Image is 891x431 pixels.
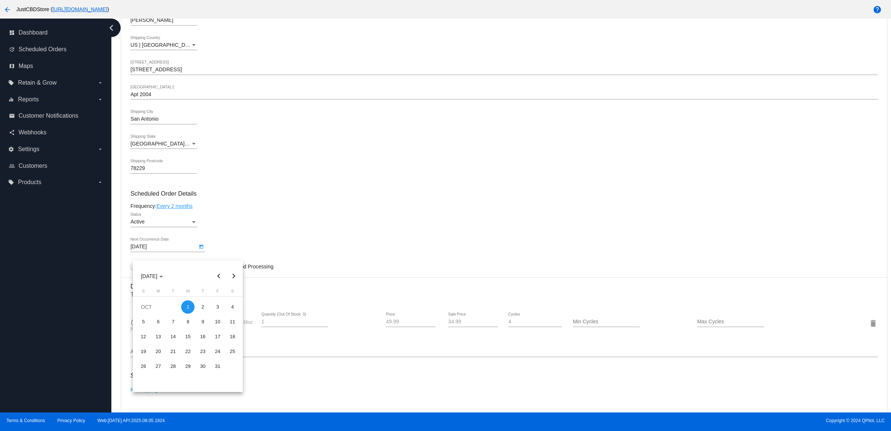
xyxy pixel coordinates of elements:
[226,300,239,314] div: 4
[136,344,151,359] td: October 19, 2025
[226,269,241,284] button: Next month
[136,359,151,374] td: October 26, 2025
[141,273,163,279] span: [DATE]
[166,315,180,329] div: 7
[225,344,240,359] td: October 25, 2025
[210,314,225,329] td: October 10, 2025
[225,300,240,314] td: October 4, 2025
[211,345,224,358] div: 24
[210,329,225,344] td: October 17, 2025
[151,330,165,343] div: 13
[210,359,225,374] td: October 31, 2025
[166,345,180,358] div: 21
[195,359,210,374] td: October 30, 2025
[195,344,210,359] td: October 23, 2025
[166,344,180,359] td: October 21, 2025
[181,300,195,314] div: 1
[137,315,150,329] div: 5
[151,314,166,329] td: October 6, 2025
[136,329,151,344] td: October 12, 2025
[151,359,166,374] td: October 27, 2025
[166,330,180,343] div: 14
[181,345,195,358] div: 22
[211,300,224,314] div: 3
[210,289,225,296] th: Friday
[151,289,166,296] th: Monday
[196,315,209,329] div: 9
[136,314,151,329] td: October 5, 2025
[181,360,195,373] div: 29
[211,330,224,343] div: 17
[196,300,209,314] div: 2
[196,345,209,358] div: 23
[136,289,151,296] th: Sunday
[211,360,224,373] div: 31
[180,344,195,359] td: October 22, 2025
[195,289,210,296] th: Thursday
[211,315,224,329] div: 10
[196,360,209,373] div: 30
[210,300,225,314] td: October 3, 2025
[210,344,225,359] td: October 24, 2025
[180,359,195,374] td: October 29, 2025
[180,289,195,296] th: Wednesday
[151,345,165,358] div: 20
[166,329,180,344] td: October 14, 2025
[166,314,180,329] td: October 7, 2025
[180,300,195,314] td: October 1, 2025
[196,330,209,343] div: 16
[151,315,165,329] div: 6
[226,315,239,329] div: 11
[137,345,150,358] div: 19
[181,330,195,343] div: 15
[180,329,195,344] td: October 15, 2025
[137,360,150,373] div: 26
[211,269,226,284] button: Previous month
[137,330,150,343] div: 12
[225,329,240,344] td: October 18, 2025
[195,300,210,314] td: October 2, 2025
[226,330,239,343] div: 18
[151,360,165,373] div: 27
[136,300,180,314] td: OCT
[225,289,240,296] th: Saturday
[166,359,180,374] td: October 28, 2025
[225,314,240,329] td: October 11, 2025
[166,289,180,296] th: Tuesday
[226,345,239,358] div: 25
[151,344,166,359] td: October 20, 2025
[166,360,180,373] div: 28
[195,314,210,329] td: October 9, 2025
[151,329,166,344] td: October 13, 2025
[135,269,169,284] button: Choose month and year
[195,329,210,344] td: October 16, 2025
[181,315,195,329] div: 8
[180,314,195,329] td: October 8, 2025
